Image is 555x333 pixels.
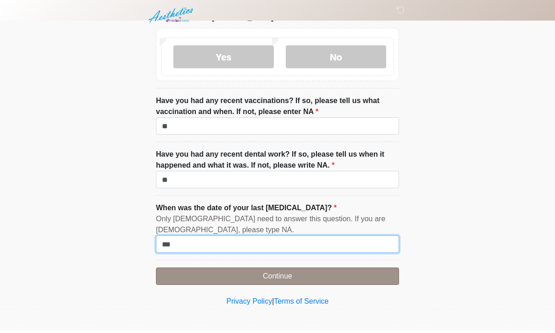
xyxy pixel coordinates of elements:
[274,300,328,307] a: Terms of Service
[156,216,399,238] div: Only [DEMOGRAPHIC_DATA] need to answer this question. If you are [DEMOGRAPHIC_DATA], please type NA.
[156,98,399,120] label: Have you had any recent vaccinations? If so, please tell us what vaccination and when. If not, pl...
[173,48,274,71] label: Yes
[156,151,399,173] label: Have you had any recent dental work? If so, please tell us when it happened and what it was. If n...
[156,270,399,287] button: Continue
[147,7,197,28] img: Aesthetics by Emediate Cure Logo
[286,48,386,71] label: No
[272,300,274,307] a: |
[227,300,272,307] a: Privacy Policy
[156,205,337,216] label: When was the date of your last [MEDICAL_DATA]?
